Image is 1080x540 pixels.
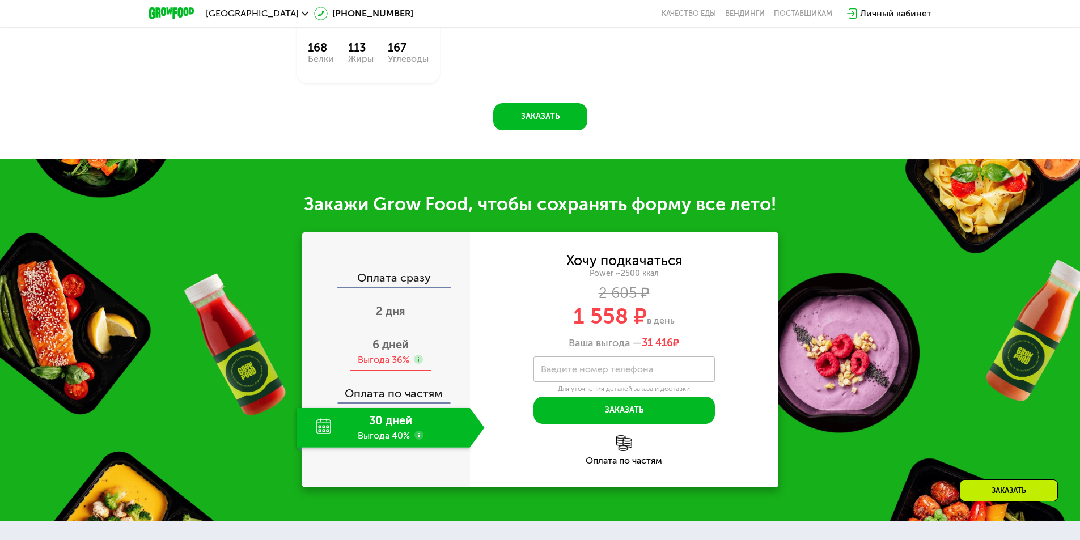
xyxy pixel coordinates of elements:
[303,272,470,287] div: Оплата сразу
[647,315,675,326] span: в день
[206,9,299,18] span: [GEOGRAPHIC_DATA]
[308,41,334,54] div: 168
[860,7,931,20] div: Личный кабинет
[303,376,470,402] div: Оплата по частям
[470,287,778,300] div: 2 605 ₽
[314,7,413,20] a: [PHONE_NUMBER]
[566,254,682,267] div: Хочу подкачаться
[774,9,832,18] div: поставщикам
[533,397,715,424] button: Заказать
[376,304,405,318] span: 2 дня
[388,54,429,63] div: Углеводы
[470,337,778,350] div: Ваша выгода —
[493,103,587,130] button: Заказать
[470,456,778,465] div: Оплата по частям
[616,435,632,451] img: l6xcnZfty9opOoJh.png
[372,338,409,351] span: 6 дней
[332,19,350,28] span: Ккал
[348,54,374,63] div: Жиры
[573,303,647,329] span: 1 558 ₽
[358,354,409,366] div: Выгода 36%
[541,366,653,372] label: Введите номер телефона
[642,337,673,349] span: 31 416
[725,9,765,18] a: Вендинги
[348,41,374,54] div: 113
[470,269,778,279] div: Power ~2500 ккал
[533,385,715,394] div: Для уточнения деталей заказа и доставки
[960,479,1058,501] div: Заказать
[308,54,334,63] div: Белки
[308,16,332,29] span: 2336
[642,337,679,350] span: ₽
[388,41,429,54] div: 167
[662,9,716,18] a: Качество еды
